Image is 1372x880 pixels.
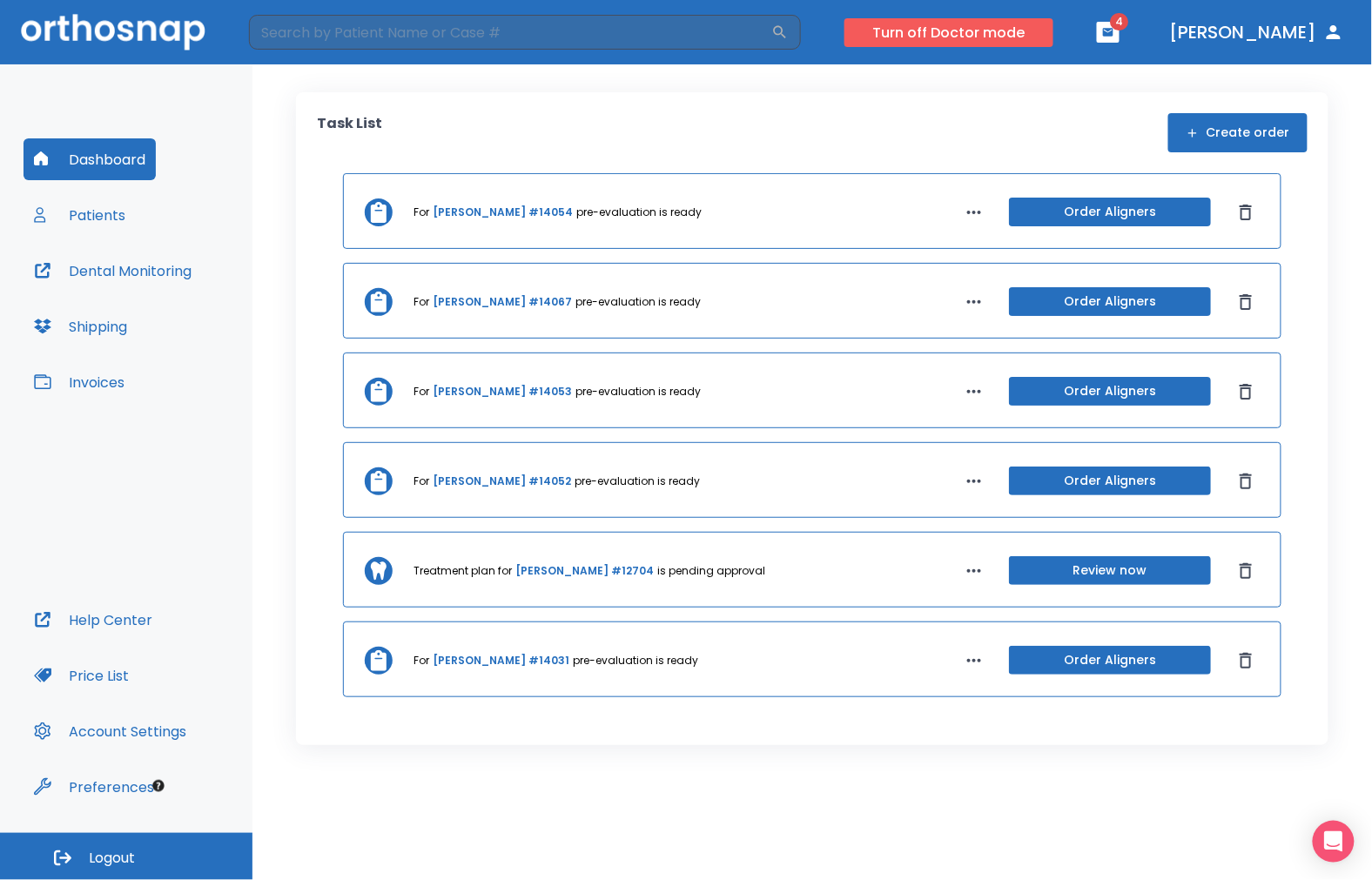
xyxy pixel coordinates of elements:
div: Tooltip anchor [151,778,166,794]
button: Dismiss [1232,378,1260,406]
button: [PERSON_NAME] [1163,17,1351,48]
button: Invoices [24,361,135,403]
p: For [414,384,429,400]
span: 4 [1111,13,1129,30]
p: pre-evaluation is ready [573,653,698,668]
button: Preferences [24,766,165,808]
p: For [414,653,429,668]
a: [PERSON_NAME] #14054 [433,205,573,220]
button: Dental Monitoring [24,250,202,292]
p: Task List [317,113,382,152]
button: Order Aligners [1009,646,1211,675]
a: [PERSON_NAME] #14052 [433,474,571,489]
p: pre-evaluation is ready [575,294,701,310]
button: Turn off Doctor mode [844,18,1053,47]
button: Help Center [24,599,163,641]
button: Review now [1009,556,1211,585]
p: Treatment plan for [414,563,512,579]
button: Shipping [24,306,138,347]
button: Dismiss [1232,647,1260,675]
p: For [414,205,429,220]
button: Dismiss [1232,198,1260,226]
button: Dashboard [24,138,156,180]
button: Dismiss [1232,288,1260,316]
button: Account Settings [24,710,197,752]
button: Order Aligners [1009,377,1211,406]
button: Dismiss [1232,557,1260,585]
a: [PERSON_NAME] #12704 [515,563,654,579]
span: Logout [89,849,135,868]
button: Order Aligners [1009,467,1211,495]
p: For [414,294,429,310]
p: pre-evaluation is ready [575,384,701,400]
button: Dismiss [1232,467,1260,495]
button: Order Aligners [1009,198,1211,226]
a: [PERSON_NAME] #14053 [433,384,572,400]
button: Order Aligners [1009,287,1211,316]
div: Open Intercom Messenger [1313,821,1355,863]
p: is pending approval [657,563,765,579]
a: [PERSON_NAME] #14031 [433,653,569,668]
a: [PERSON_NAME] #14067 [433,294,572,310]
img: Orthosnap [21,14,205,50]
p: For [414,474,429,489]
input: Search by Patient Name or Case # [249,15,771,50]
p: pre-evaluation is ready [575,474,700,489]
button: Patients [24,194,136,236]
button: Create order [1168,113,1308,152]
button: Price List [24,655,139,696]
p: pre-evaluation is ready [576,205,702,220]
